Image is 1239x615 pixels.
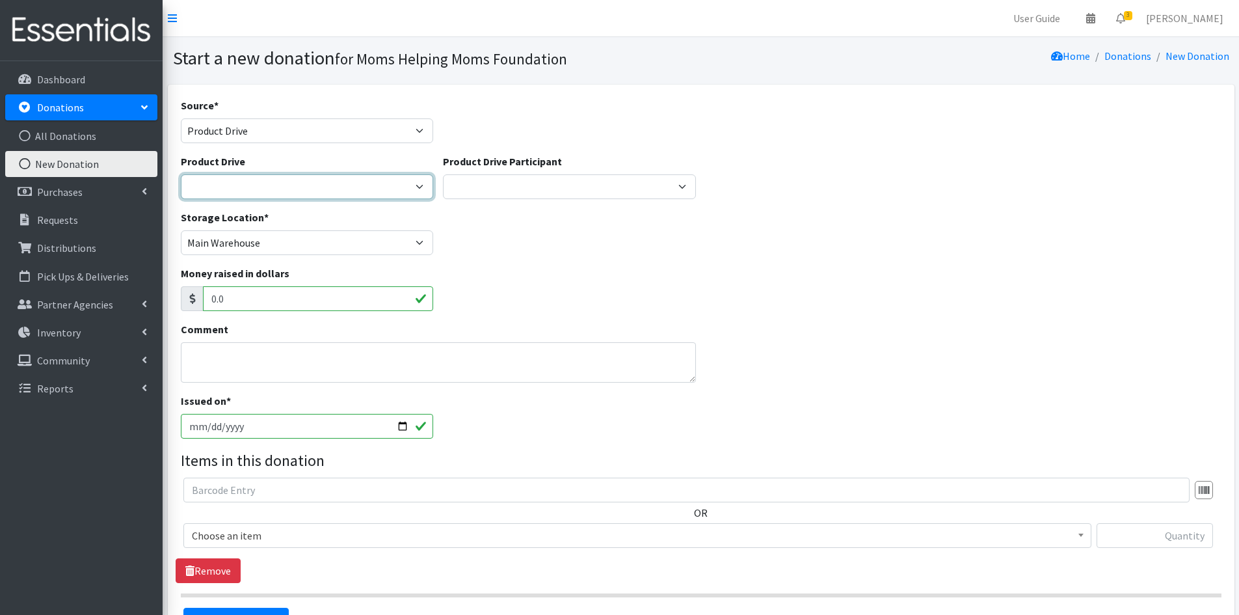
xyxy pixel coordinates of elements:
[1097,523,1213,548] input: Quantity
[181,154,245,169] label: Product Drive
[694,505,708,521] label: OR
[5,151,157,177] a: New Donation
[1136,5,1234,31] a: [PERSON_NAME]
[183,478,1190,502] input: Barcode Entry
[5,292,157,318] a: Partner Agencies
[214,99,219,112] abbr: required
[181,98,219,113] label: Source
[37,101,84,114] p: Donations
[1003,5,1071,31] a: User Guide
[181,210,269,225] label: Storage Location
[264,211,269,224] abbr: required
[192,526,1083,545] span: Choose an item
[5,376,157,402] a: Reports
[37,73,85,86] p: Dashboard
[181,449,1221,472] legend: Items in this donation
[37,270,129,283] p: Pick Ups & Deliveries
[5,207,157,233] a: Requests
[5,320,157,346] a: Inventory
[1106,5,1136,31] a: 3
[5,179,157,205] a: Purchases
[5,264,157,290] a: Pick Ups & Deliveries
[37,354,90,367] p: Community
[5,123,157,149] a: All Donations
[181,266,289,281] label: Money raised in dollars
[5,235,157,261] a: Distributions
[1104,49,1151,62] a: Donations
[1051,49,1090,62] a: Home
[37,298,113,311] p: Partner Agencies
[37,326,81,339] p: Inventory
[176,558,241,583] a: Remove
[37,213,78,226] p: Requests
[1124,11,1132,20] span: 3
[37,382,73,395] p: Reports
[226,394,231,407] abbr: required
[37,241,96,254] p: Distributions
[5,94,157,120] a: Donations
[173,47,697,70] h1: Start a new donation
[5,66,157,92] a: Dashboard
[5,348,157,374] a: Community
[5,8,157,52] img: HumanEssentials
[335,49,567,68] small: for Moms Helping Moms Foundation
[1166,49,1229,62] a: New Donation
[181,321,228,337] label: Comment
[181,393,231,409] label: Issued on
[443,154,562,169] label: Product Drive Participant
[183,523,1091,548] span: Choose an item
[37,185,83,198] p: Purchases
